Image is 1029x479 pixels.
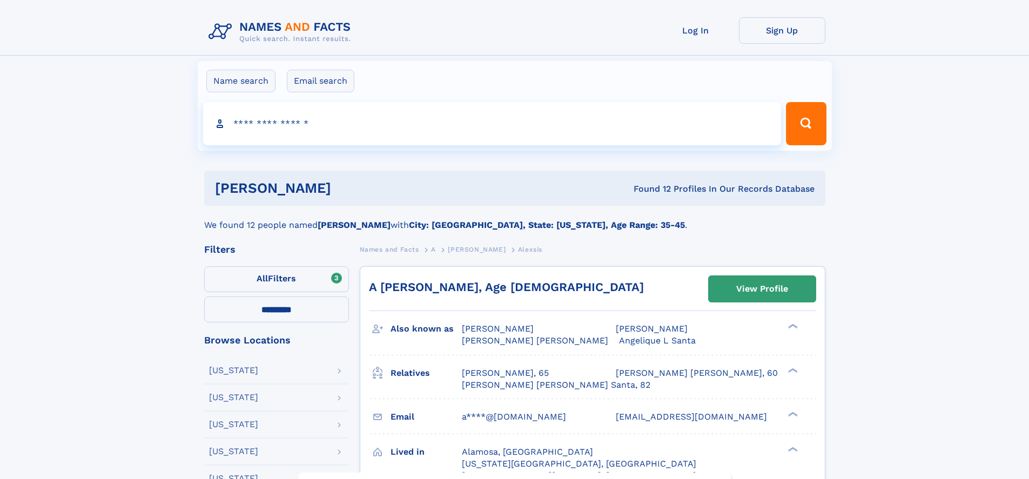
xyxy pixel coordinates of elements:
[391,408,462,426] h3: Email
[391,443,462,461] h3: Lived in
[204,266,349,292] label: Filters
[204,206,825,232] div: We found 12 people named with .
[462,323,534,334] span: [PERSON_NAME]
[391,320,462,338] h3: Also known as
[431,242,436,256] a: A
[462,458,696,469] span: [US_STATE][GEOGRAPHIC_DATA], [GEOGRAPHIC_DATA]
[391,364,462,382] h3: Relatives
[209,393,258,402] div: [US_STATE]
[462,379,650,391] a: [PERSON_NAME] [PERSON_NAME] Santa, 82
[482,183,815,195] div: Found 12 Profiles In Our Records Database
[203,102,782,145] input: search input
[257,273,268,284] span: All
[204,17,360,46] img: Logo Names and Facts
[448,242,506,256] a: [PERSON_NAME]
[736,276,788,301] div: View Profile
[785,410,798,417] div: ❯
[209,366,258,375] div: [US_STATE]
[209,420,258,429] div: [US_STATE]
[360,242,419,256] a: Names and Facts
[616,323,688,334] span: [PERSON_NAME]
[431,246,436,253] span: A
[518,246,542,253] span: Alexsis
[462,367,549,379] a: [PERSON_NAME], 65
[653,17,739,44] a: Log In
[739,17,825,44] a: Sign Up
[616,411,767,422] span: [EMAIL_ADDRESS][DOMAIN_NAME]
[209,447,258,456] div: [US_STATE]
[448,246,506,253] span: [PERSON_NAME]
[369,280,644,294] a: A [PERSON_NAME], Age [DEMOGRAPHIC_DATA]
[318,220,391,230] b: [PERSON_NAME]
[204,245,349,254] div: Filters
[462,447,593,457] span: Alamosa, [GEOGRAPHIC_DATA]
[462,335,608,346] span: [PERSON_NAME] [PERSON_NAME]
[709,276,816,302] a: View Profile
[215,181,482,195] h1: [PERSON_NAME]
[204,335,349,345] div: Browse Locations
[785,446,798,453] div: ❯
[619,335,696,346] span: Angelique L Santa
[287,70,354,92] label: Email search
[616,367,778,379] a: [PERSON_NAME] [PERSON_NAME], 60
[206,70,275,92] label: Name search
[785,323,798,330] div: ❯
[785,367,798,374] div: ❯
[786,102,826,145] button: Search Button
[409,220,685,230] b: City: [GEOGRAPHIC_DATA], State: [US_STATE], Age Range: 35-45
